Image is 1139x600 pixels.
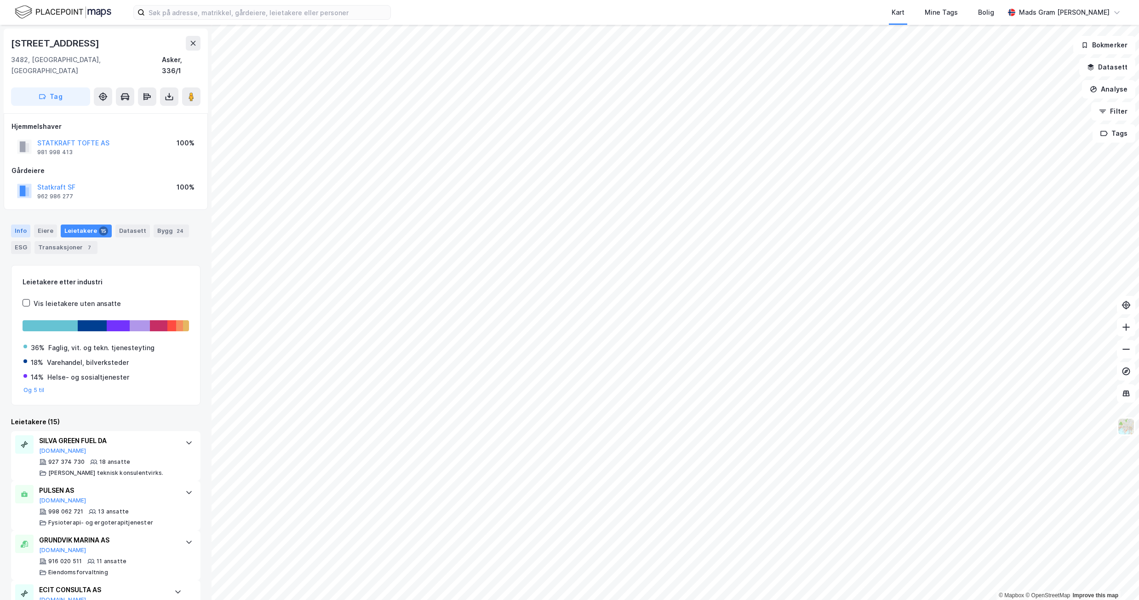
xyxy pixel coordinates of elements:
[1073,592,1118,599] a: Improve this map
[37,193,73,200] div: 962 986 277
[47,357,129,368] div: Varehandel, bilverksteder
[115,225,150,237] div: Datasett
[97,558,126,565] div: 11 ansatte
[1093,124,1135,143] button: Tags
[37,149,73,156] div: 981 998 413
[892,7,904,18] div: Kart
[11,165,200,176] div: Gårdeiere
[177,182,195,193] div: 100%
[39,547,86,554] button: [DOMAIN_NAME]
[145,6,390,19] input: Søk på adresse, matrikkel, gårdeiere, leietakere eller personer
[31,342,45,353] div: 36%
[34,225,57,237] div: Eiere
[925,7,958,18] div: Mine Tags
[11,87,90,106] button: Tag
[1019,7,1110,18] div: Mads Gram [PERSON_NAME]
[11,121,200,132] div: Hjemmelshaver
[978,7,994,18] div: Bolig
[48,469,163,477] div: [PERSON_NAME] teknisk konsulentvirks.
[31,372,44,383] div: 14%
[999,592,1024,599] a: Mapbox
[85,243,94,252] div: 7
[61,225,112,237] div: Leietakere
[11,54,162,76] div: 3482, [GEOGRAPHIC_DATA], [GEOGRAPHIC_DATA]
[1093,556,1139,600] iframe: Chat Widget
[39,447,86,455] button: [DOMAIN_NAME]
[39,584,165,595] div: ECIT CONSULTA AS
[23,387,45,394] button: Og 5 til
[1117,418,1135,435] img: Z
[15,4,111,20] img: logo.f888ab2527a4732fd821a326f86c7f29.svg
[1025,592,1070,599] a: OpenStreetMap
[48,508,83,515] div: 998 062 721
[1079,58,1135,76] button: Datasett
[39,435,176,446] div: SILVA GREEN FUEL DA
[1093,556,1139,600] div: Kontrollprogram for chat
[48,458,85,466] div: 927 374 730
[48,342,155,353] div: Faglig, vit. og tekn. tjenesteyting
[39,497,86,504] button: [DOMAIN_NAME]
[34,241,97,254] div: Transaksjoner
[48,558,82,565] div: 916 020 511
[1073,36,1135,54] button: Bokmerker
[11,225,30,237] div: Info
[177,138,195,149] div: 100%
[99,226,108,236] div: 15
[175,226,185,236] div: 24
[11,416,200,427] div: Leietakere (15)
[47,372,129,383] div: Helse- og sosialtjenester
[39,485,176,496] div: PULSEN AS
[23,277,189,288] div: Leietakere etter industri
[48,519,153,526] div: Fysioterapi- og ergoterapitjenester
[99,458,130,466] div: 18 ansatte
[34,298,121,309] div: Vis leietakere uten ansatte
[11,241,31,254] div: ESG
[39,535,176,546] div: GRUNDVIK MARINA AS
[162,54,200,76] div: Asker, 336/1
[11,36,101,51] div: [STREET_ADDRESS]
[48,569,108,576] div: Eiendomsforvaltning
[98,508,129,515] div: 13 ansatte
[31,357,43,368] div: 18%
[1082,80,1135,98] button: Analyse
[154,225,189,237] div: Bygg
[1091,102,1135,121] button: Filter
